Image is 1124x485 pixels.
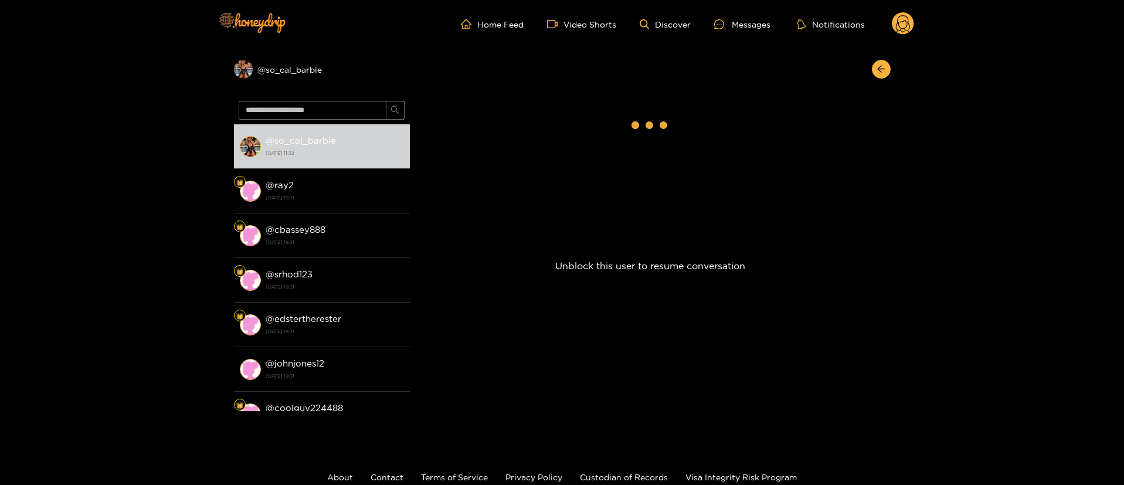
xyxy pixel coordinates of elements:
a: Video Shorts [547,19,616,29]
img: Fan Level [236,179,243,186]
img: conversation [240,181,261,202]
strong: [DATE] 19:31 [266,326,404,337]
strong: @ srhod123 [266,269,313,279]
button: arrow-left [872,60,891,79]
span: search [390,106,399,116]
a: About [327,473,353,481]
a: Visa Integrity Risk Program [685,473,797,481]
div: Unblock this user to resume conversation [410,96,891,436]
img: conversation [240,225,261,246]
strong: @ coolguy224488 [266,403,343,413]
a: Privacy Policy [505,473,562,481]
strong: [DATE] 11:32 [266,148,404,158]
img: conversation [240,403,261,425]
a: Terms of Service [421,473,488,481]
strong: [DATE] 19:31 [266,371,404,381]
img: Fan Level [236,402,243,409]
a: Home Feed [461,19,524,29]
img: conversation [240,359,261,380]
img: conversation [240,314,261,335]
img: Fan Level [236,268,243,275]
strong: @ ray2 [266,180,294,190]
img: Fan Level [236,223,243,230]
strong: @ edstertherester [266,314,341,324]
img: Fan Level [236,313,243,320]
img: conversation [240,270,261,291]
span: home [461,19,477,29]
div: @so_cal_barbie [234,60,410,79]
a: Discover [640,19,691,29]
span: video-camera [547,19,563,29]
div: Messages [714,18,770,31]
strong: @ so_cal_barbie [266,135,336,145]
strong: [DATE] 19:31 [266,237,404,247]
strong: [DATE] 19:31 [266,192,404,203]
button: search [386,101,405,120]
strong: @ johnjones12 [266,358,324,368]
a: Contact [371,473,403,481]
span: arrow-left [877,65,885,74]
strong: [DATE] 19:31 [266,281,404,292]
button: Notifications [794,18,868,30]
a: Custodian of Records [580,473,668,481]
strong: @ cbassey888 [266,225,325,235]
img: conversation [240,136,261,157]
